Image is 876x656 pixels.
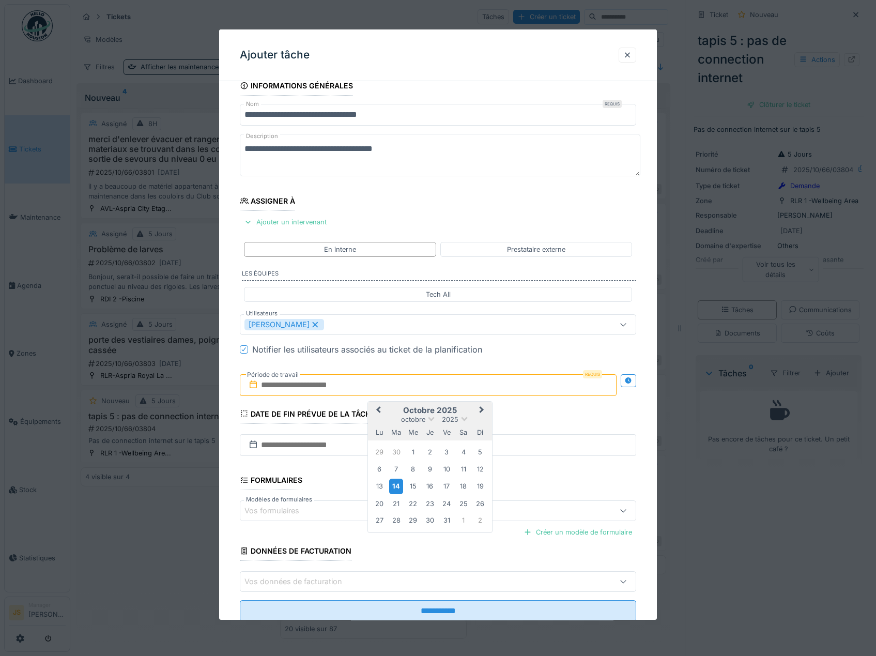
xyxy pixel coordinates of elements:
h2: octobre 2025 [368,406,492,415]
div: Choose vendredi 3 octobre 2025 [440,446,454,460]
div: Choose jeudi 23 octobre 2025 [423,497,437,511]
label: Modèles de formulaires [244,495,314,504]
div: Choose vendredi 17 octobre 2025 [440,479,454,493]
span: 2025 [442,416,458,423]
div: Choose mercredi 22 octobre 2025 [406,497,420,511]
button: Next Month [474,403,491,419]
div: Choose vendredi 31 octobre 2025 [440,513,454,527]
div: Créer un modèle de formulaire [519,525,636,539]
div: Choose vendredi 24 octobre 2025 [440,497,454,511]
div: Vos données de facturation [244,576,357,588]
div: Prestataire externe [507,245,565,254]
div: Choose samedi 25 octobre 2025 [456,497,470,511]
div: Choose mercredi 29 octobre 2025 [406,513,420,527]
div: Choose jeudi 2 octobre 2025 [423,446,437,460]
div: Choose lundi 20 octobre 2025 [373,497,387,511]
div: Choose vendredi 10 octobre 2025 [440,462,454,476]
div: Choose mardi 30 septembre 2025 [389,446,403,460]
label: Période de travail [246,369,300,380]
div: vendredi [440,425,454,439]
div: Choose mardi 28 octobre 2025 [389,513,403,527]
div: Choose dimanche 2 novembre 2025 [473,513,487,527]
div: Choose lundi 27 octobre 2025 [373,513,387,527]
div: Month octobre, 2025 [371,444,488,529]
div: Choose samedi 1 novembre 2025 [456,513,470,527]
div: Date de fin prévue de la tâche [240,406,376,424]
div: Choose mardi 7 octobre 2025 [389,462,403,476]
label: Utilisateurs [244,309,280,318]
div: Choose jeudi 16 octobre 2025 [423,479,437,493]
div: Choose lundi 29 septembre 2025 [373,446,387,460]
div: Choose dimanche 5 octobre 2025 [473,446,487,460]
div: Requis [583,370,602,378]
div: Choose lundi 13 octobre 2025 [373,479,387,493]
div: Informations générales [240,78,354,96]
div: jeudi [423,425,437,439]
div: Choose dimanche 26 octobre 2025 [473,497,487,511]
div: Choose dimanche 19 octobre 2025 [473,479,487,493]
div: dimanche [473,425,487,439]
div: Choose jeudi 9 octobre 2025 [423,462,437,476]
div: Données de facturation [240,543,352,561]
div: Choose lundi 6 octobre 2025 [373,462,387,476]
div: Choose jeudi 30 octobre 2025 [423,513,437,527]
div: [PERSON_NAME] [244,319,324,330]
div: Choose samedi 4 octobre 2025 [456,446,470,460]
span: octobre [401,416,425,423]
div: Tech All [426,289,451,299]
h3: Ajouter tâche [240,49,310,62]
div: samedi [456,425,470,439]
div: Choose samedi 11 octobre 2025 [456,462,470,476]
div: Requis [603,100,622,108]
div: mercredi [406,425,420,439]
div: Vos formulaires [244,505,314,516]
div: lundi [373,425,387,439]
div: Ajouter un intervenant [240,216,331,230]
div: Notifier les utilisateurs associés au ticket de la planification [252,343,482,356]
div: Formulaires [240,472,303,490]
div: Choose mercredi 15 octobre 2025 [406,479,420,493]
label: Les équipes [242,269,637,281]
div: Choose samedi 18 octobre 2025 [456,479,470,493]
div: mardi [389,425,403,439]
div: Choose mercredi 8 octobre 2025 [406,462,420,476]
div: En interne [324,245,356,254]
div: Assigner à [240,193,296,211]
button: Previous Month [369,403,386,419]
label: Nom [244,100,261,109]
div: Choose dimanche 12 octobre 2025 [473,462,487,476]
div: Choose mercredi 1 octobre 2025 [406,446,420,460]
label: Description [244,130,280,143]
div: Choose mardi 14 octobre 2025 [389,479,403,494]
div: Choose mardi 21 octobre 2025 [389,497,403,511]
